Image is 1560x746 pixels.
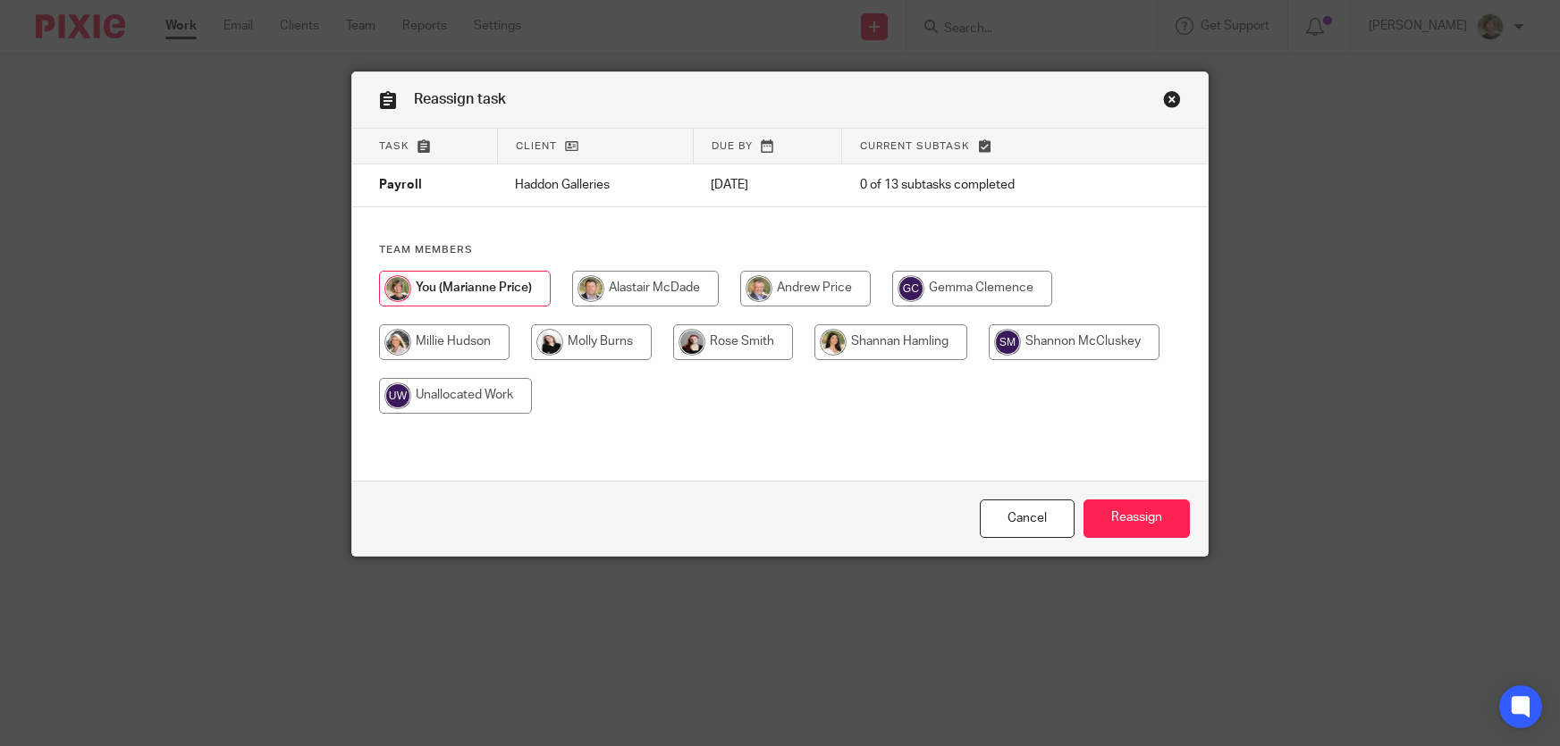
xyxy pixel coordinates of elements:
td: 0 of 13 subtasks completed [842,164,1128,207]
span: Task [379,141,409,151]
p: [DATE] [711,176,824,194]
span: Client [516,141,557,151]
p: Haddon Galleries [515,176,675,194]
h4: Team members [379,243,1182,257]
a: Close this dialog window [980,499,1075,538]
a: Close this dialog window [1163,90,1181,114]
span: Current subtask [860,141,970,151]
span: Due by [712,141,753,151]
span: Reassign task [414,92,506,106]
span: Payroll [379,180,422,192]
input: Reassign [1084,499,1190,538]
